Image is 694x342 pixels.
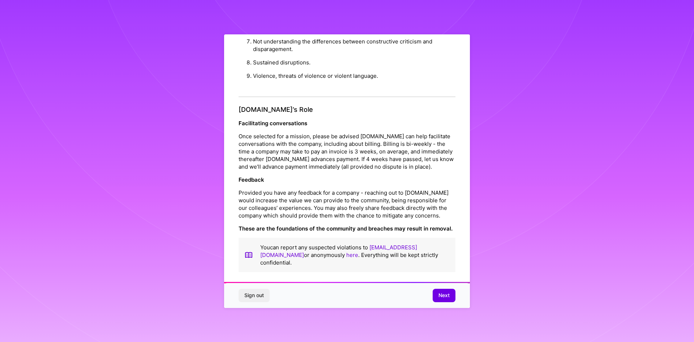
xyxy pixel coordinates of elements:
[433,289,455,302] button: Next
[253,56,455,69] li: Sustained disruptions.
[239,289,270,302] button: Sign out
[239,132,455,170] p: Once selected for a mission, please be advised [DOMAIN_NAME] can help facilitate conversations wi...
[239,176,264,183] strong: Feedback
[260,244,450,266] p: You can report any suspected violations to or anonymously . Everything will be kept strictly conf...
[244,292,264,299] span: Sign out
[244,244,253,266] img: book icon
[260,244,417,258] a: [EMAIL_ADDRESS][DOMAIN_NAME]
[253,35,455,56] li: Not understanding the differences between constructive criticism and disparagement.
[253,69,455,83] li: Violence, threats of violence or violent language.
[438,292,450,299] span: Next
[239,189,455,219] p: Provided you have any feedback for a company - reaching out to [DOMAIN_NAME] would increase the v...
[239,120,307,127] strong: Facilitating conversations
[239,225,453,232] strong: These are the foundations of the community and breaches may result in removal.
[346,252,358,258] a: here
[239,106,455,114] h4: [DOMAIN_NAME]’s Role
